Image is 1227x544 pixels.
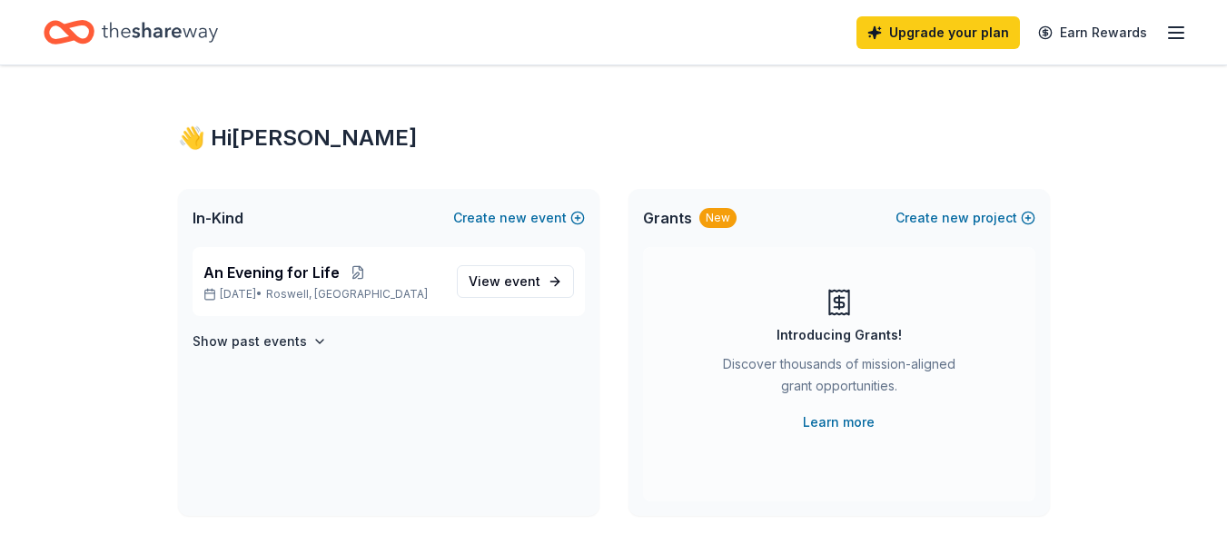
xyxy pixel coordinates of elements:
[193,331,327,352] button: Show past events
[44,11,218,54] a: Home
[856,16,1020,49] a: Upgrade your plan
[193,207,243,229] span: In-Kind
[500,207,527,229] span: new
[716,353,963,404] div: Discover thousands of mission-aligned grant opportunities.
[777,324,902,346] div: Introducing Grants!
[942,207,969,229] span: new
[504,273,540,289] span: event
[178,124,1050,153] div: 👋 Hi [PERSON_NAME]
[469,271,540,292] span: View
[699,208,737,228] div: New
[266,287,428,302] span: Roswell, [GEOGRAPHIC_DATA]
[457,265,574,298] a: View event
[453,207,585,229] button: Createnewevent
[203,262,340,283] span: An Evening for Life
[203,287,442,302] p: [DATE] •
[193,331,307,352] h4: Show past events
[803,411,875,433] a: Learn more
[896,207,1035,229] button: Createnewproject
[643,207,692,229] span: Grants
[1027,16,1158,49] a: Earn Rewards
